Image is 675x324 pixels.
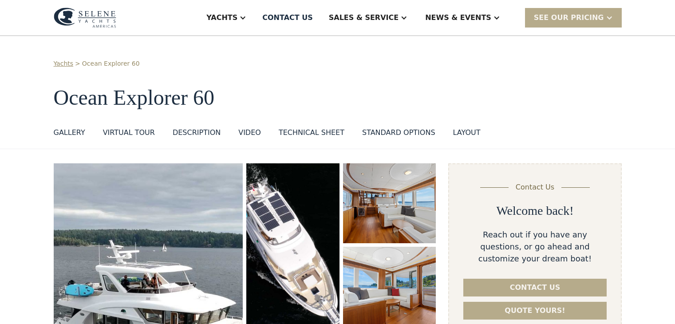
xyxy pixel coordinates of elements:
[262,12,313,23] div: Contact US
[362,127,435,138] div: standard options
[206,12,237,23] div: Yachts
[525,8,622,27] div: SEE Our Pricing
[173,127,221,142] a: DESCRIPTION
[82,59,140,68] a: Ocean Explorer 60
[54,127,85,138] div: GALLERY
[516,182,554,193] div: Contact Us
[103,127,155,142] a: VIRTUAL TOUR
[496,203,573,218] h2: Welcome back!
[238,127,261,138] div: VIDEO
[54,127,85,142] a: GALLERY
[54,86,622,110] h1: Ocean Explorer 60
[343,163,436,243] a: open lightbox
[173,127,221,138] div: DESCRIPTION
[463,229,606,265] div: Reach out if you have any questions, or go ahead and customize your dream boat!
[453,127,481,138] div: layout
[54,59,74,68] a: Yachts
[54,8,116,28] img: logo
[534,12,604,23] div: SEE Our Pricing
[279,127,344,142] a: Technical sheet
[425,12,491,23] div: News & EVENTS
[75,59,80,68] div: >
[453,127,481,142] a: layout
[103,127,155,138] div: VIRTUAL TOUR
[463,302,606,320] a: Quote yours!
[463,279,606,296] a: Contact us
[238,127,261,142] a: VIDEO
[279,127,344,138] div: Technical sheet
[362,127,435,142] a: standard options
[329,12,399,23] div: Sales & Service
